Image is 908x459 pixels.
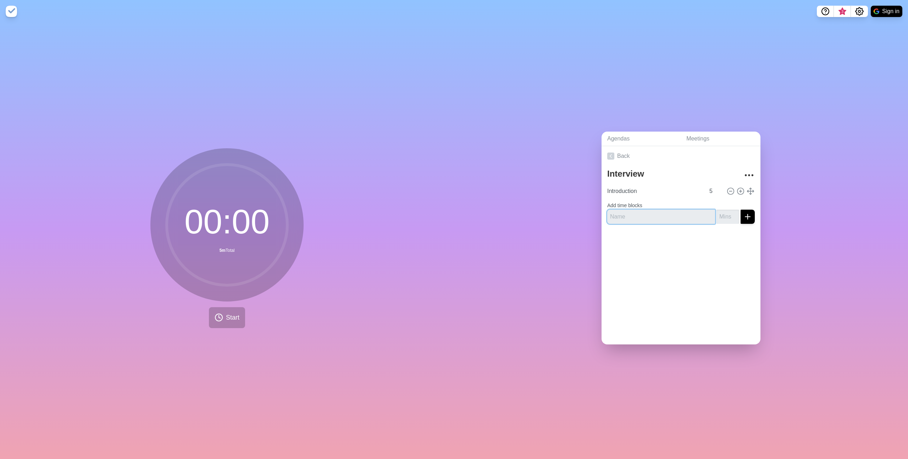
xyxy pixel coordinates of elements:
img: timeblocks logo [6,6,17,17]
button: More [742,168,756,182]
button: Start [209,307,245,328]
button: What’s new [834,6,851,17]
img: google logo [874,9,879,14]
a: Agendas [602,132,681,146]
button: Settings [851,6,868,17]
input: Name [607,210,715,224]
input: Mins [716,210,739,224]
input: Mins [707,184,724,198]
button: Help [817,6,834,17]
input: Name [604,184,705,198]
button: Sign in [871,6,902,17]
label: Add time blocks [607,203,642,208]
span: Start [226,313,239,322]
a: Back [602,146,760,166]
span: 3 [840,9,845,15]
a: Meetings [681,132,760,146]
